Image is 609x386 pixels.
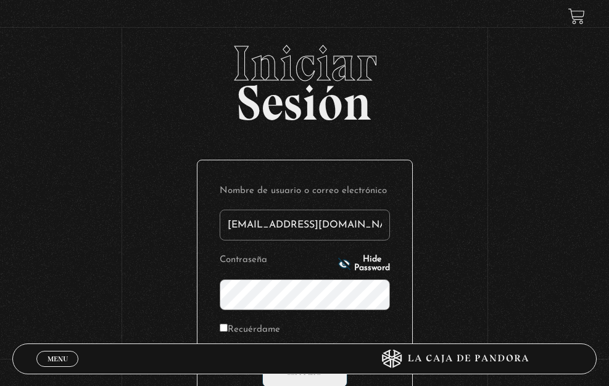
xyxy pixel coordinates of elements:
h2: Sesión [12,39,597,118]
label: Contraseña [220,252,334,269]
a: View your shopping cart [568,8,585,25]
input: Recuérdame [220,324,228,332]
label: Nombre de usuario o correo electrónico [220,183,390,200]
span: Iniciar [12,39,597,88]
span: Cerrar [43,366,72,374]
label: Recuérdame [220,321,280,339]
span: Hide Password [354,255,390,273]
span: Menu [48,355,68,363]
button: Hide Password [338,255,390,273]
